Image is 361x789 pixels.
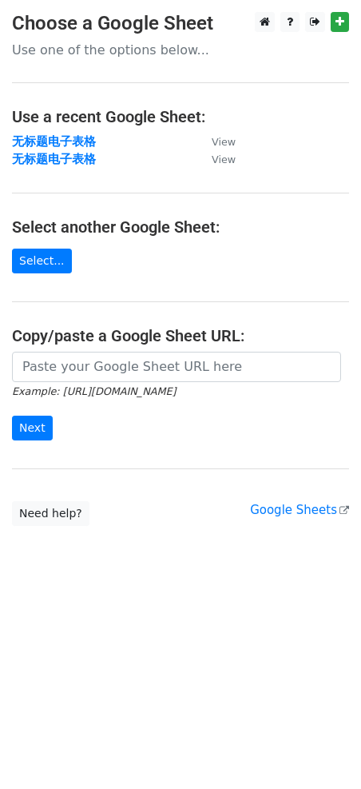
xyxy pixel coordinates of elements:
a: View [196,134,236,149]
h3: Choose a Google Sheet [12,12,349,35]
a: Google Sheets [250,503,349,517]
a: Need help? [12,501,89,526]
a: View [196,152,236,166]
a: Select... [12,249,72,273]
small: View [212,153,236,165]
small: View [212,136,236,148]
h4: Use a recent Google Sheet: [12,107,349,126]
h4: Select another Google Sheet: [12,217,349,237]
p: Use one of the options below... [12,42,349,58]
a: 无标题电子表格 [12,134,96,149]
input: Paste your Google Sheet URL here [12,352,341,382]
input: Next [12,416,53,440]
a: 无标题电子表格 [12,152,96,166]
small: Example: [URL][DOMAIN_NAME] [12,385,176,397]
h4: Copy/paste a Google Sheet URL: [12,326,349,345]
